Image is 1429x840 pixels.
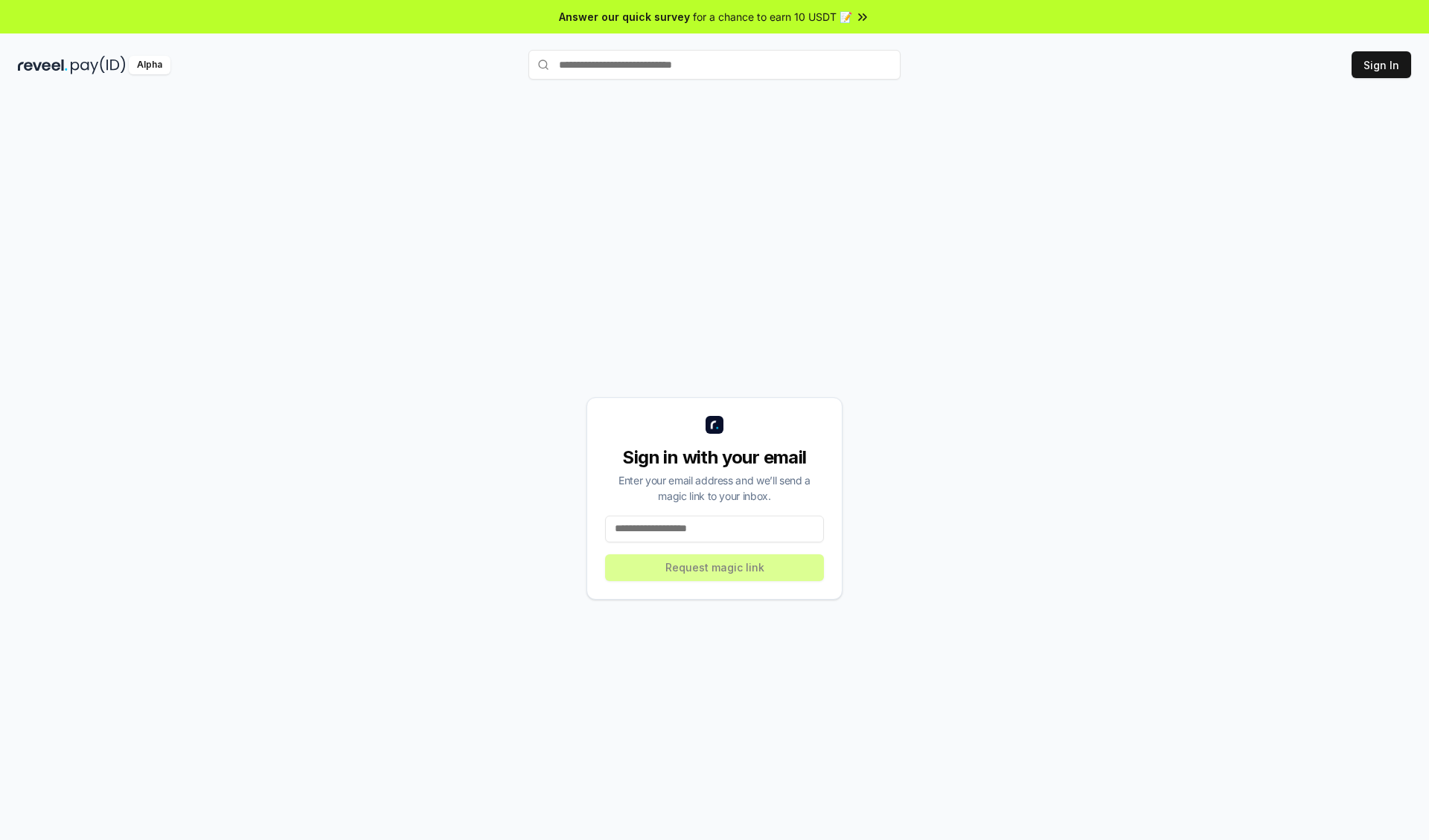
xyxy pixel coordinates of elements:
img: reveel_dark [18,56,68,74]
span: Answer our quick survey [559,9,690,25]
span: for a chance to earn 10 USDT 📝 [693,9,852,25]
button: Sign In [1352,51,1411,78]
div: Sign in with your email [605,446,824,469]
div: Alpha [129,56,170,74]
img: pay_id [71,56,126,74]
div: Enter your email address and we’ll send a magic link to your inbox. [605,472,824,504]
img: logo_small [706,416,723,434]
